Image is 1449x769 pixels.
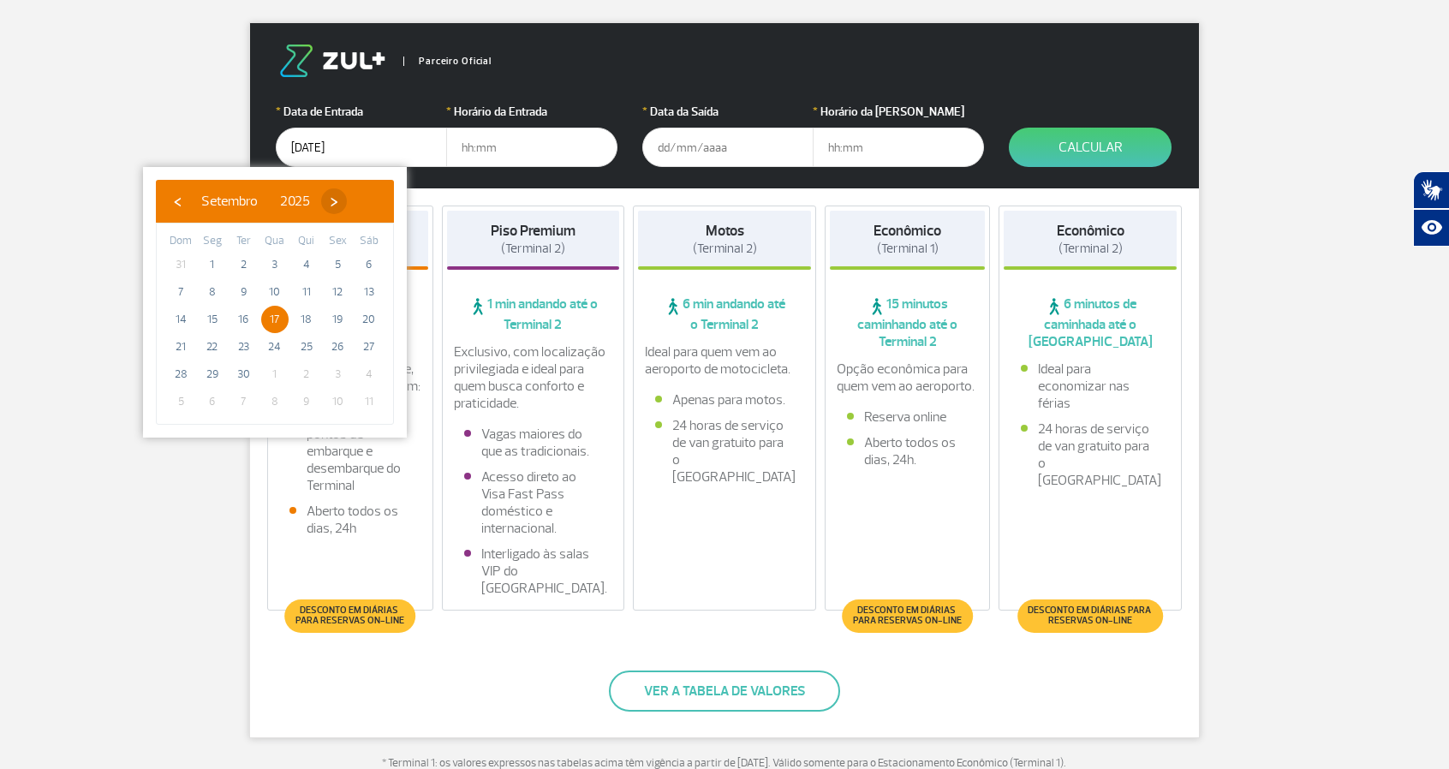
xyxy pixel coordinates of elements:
[642,128,814,167] input: dd/mm/aaaa
[355,306,383,333] span: 20
[324,278,351,306] span: 12
[355,251,383,278] span: 6
[403,57,492,66] span: Parceiro Oficial
[190,188,269,214] button: Setembro
[355,388,383,415] span: 11
[609,671,840,712] button: Ver a tabela de valores
[289,408,411,494] li: Fácil acesso aos pontos de embarque e desembarque do Terminal
[230,306,257,333] span: 16
[293,333,320,361] span: 25
[201,193,258,210] span: Setembro
[847,434,969,468] li: Aberto todos os dias, 24h.
[464,426,603,460] li: Vagas maiores do que as tradicionais.
[293,306,320,333] span: 18
[290,232,322,251] th: weekday
[355,333,383,361] span: 27
[167,278,194,306] span: 7
[1021,361,1160,412] li: Ideal para economizar nas férias
[289,503,411,537] li: Aberto todos os dias, 24h
[230,361,257,388] span: 30
[446,103,617,121] label: Horário da Entrada
[197,232,229,251] th: weekday
[321,188,347,214] button: ›
[1413,171,1449,209] button: Abrir tradutor de língua de sinais.
[280,193,310,210] span: 2025
[261,306,289,333] span: 17
[164,188,190,214] button: ‹
[167,251,194,278] span: 31
[638,295,811,333] span: 6 min andando até o Terminal 2
[1413,171,1449,247] div: Plugin de acessibilidade da Hand Talk.
[293,361,320,388] span: 2
[693,241,757,257] span: (Terminal 2)
[491,222,575,240] strong: Piso Premium
[353,232,385,251] th: weekday
[143,167,407,438] bs-datepicker-container: calendar
[454,343,613,412] p: Exclusivo, com localização privilegiada e ideal para quem busca conforto e praticidade.
[655,417,794,486] li: 24 horas de serviço de van gratuito para o [GEOGRAPHIC_DATA]
[501,241,565,257] span: (Terminal 2)
[324,361,351,388] span: 3
[199,306,226,333] span: 15
[261,333,289,361] span: 24
[447,295,620,333] span: 1 min andando até o Terminal 2
[1004,295,1177,350] span: 6 minutos de caminhada até o [GEOGRAPHIC_DATA]
[261,251,289,278] span: 3
[199,388,226,415] span: 6
[199,251,226,278] span: 1
[645,343,804,378] p: Ideal para quem vem ao aeroporto de motocicleta.
[165,232,197,251] th: weekday
[199,278,226,306] span: 8
[837,361,979,395] p: Opção econômica para quem vem ao aeroporto.
[1009,128,1172,167] button: Calcular
[830,295,986,350] span: 15 minutos caminhando até o Terminal 2
[230,251,257,278] span: 2
[199,333,226,361] span: 22
[261,278,289,306] span: 10
[261,361,289,388] span: 1
[877,241,939,257] span: (Terminal 1)
[199,361,226,388] span: 29
[167,306,194,333] span: 14
[230,333,257,361] span: 23
[324,306,351,333] span: 19
[324,333,351,361] span: 26
[228,232,259,251] th: weekday
[269,188,321,214] button: 2025
[167,388,194,415] span: 5
[874,222,941,240] strong: Econômico
[1021,420,1160,489] li: 24 horas de serviço de van gratuito para o [GEOGRAPHIC_DATA]
[167,333,194,361] span: 21
[464,468,603,537] li: Acesso direto ao Visa Fast Pass doméstico e internacional.
[1027,605,1154,626] span: Desconto em diárias para reservas on-line
[276,45,389,77] img: logo-zul.png
[230,388,257,415] span: 7
[355,361,383,388] span: 4
[706,222,744,240] strong: Motos
[293,278,320,306] span: 11
[446,128,617,167] input: hh:mm
[355,278,383,306] span: 13
[813,103,984,121] label: Horário da [PERSON_NAME]
[261,388,289,415] span: 8
[1057,222,1124,240] strong: Econômico
[850,605,964,626] span: Desconto em diárias para reservas on-line
[322,232,354,251] th: weekday
[259,232,291,251] th: weekday
[655,391,794,408] li: Apenas para motos.
[276,103,447,121] label: Data de Entrada
[293,605,407,626] span: Desconto em diárias para reservas on-line
[324,388,351,415] span: 10
[847,408,969,426] li: Reserva online
[1058,241,1123,257] span: (Terminal 2)
[167,361,194,388] span: 28
[464,545,603,597] li: Interligado às salas VIP do [GEOGRAPHIC_DATA].
[293,388,320,415] span: 9
[164,190,347,207] bs-datepicker-navigation-view: ​ ​ ​
[813,128,984,167] input: hh:mm
[293,251,320,278] span: 4
[642,103,814,121] label: Data da Saída
[276,128,447,167] input: dd/mm/aaaa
